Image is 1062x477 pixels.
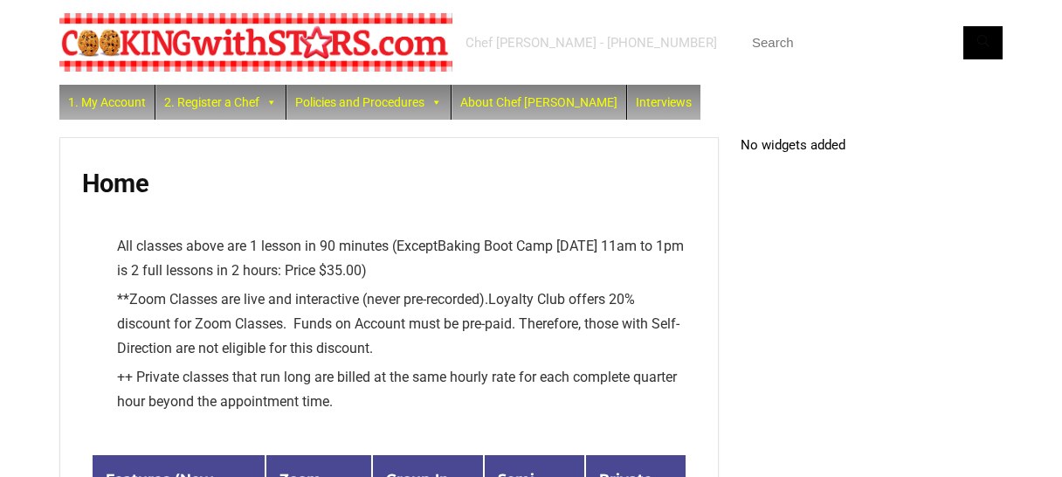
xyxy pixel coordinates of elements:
[963,26,1003,59] button: Search
[117,365,687,414] li: ++ Private classes that run long are billed at the same hourly rate for each complete quarter hou...
[59,85,155,120] a: 1. My Account
[59,13,452,72] img: Chef Paula's Cooking With Stars
[82,169,696,198] h1: Home
[129,291,488,308] span: Zoom Classes are live and interactive (never pre-recorded).
[155,85,286,120] a: 2. Register a Chef
[117,287,687,361] li: ** Loyalty Club offers 20% discount for Zoom Classes. Funds on Account must be pre-paid. Therefor...
[452,85,626,120] a: About Chef [PERSON_NAME]
[286,85,451,120] a: Policies and Procedures
[627,85,700,120] a: Interviews
[741,137,1003,153] p: No widgets added
[741,26,1003,59] input: Search
[465,34,717,52] div: Chef [PERSON_NAME] - [PHONE_NUMBER]
[117,234,687,283] li: All classes above are 1 lesson in 90 minutes (Except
